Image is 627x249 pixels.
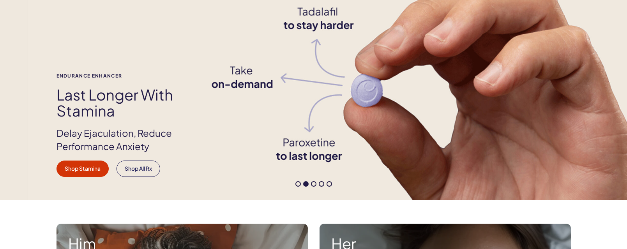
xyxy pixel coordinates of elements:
[57,73,205,78] span: Endurance Enhancer
[57,127,205,153] p: Delay Ejaculation, Reduce Performance Anxiety
[57,161,109,177] a: Shop Stamina
[57,87,205,119] h1: Last Longer with Stamina
[117,161,160,177] a: Shop All Rx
